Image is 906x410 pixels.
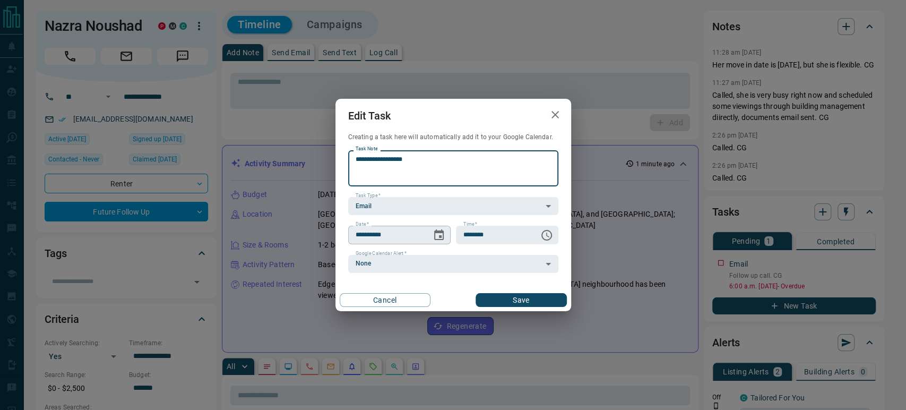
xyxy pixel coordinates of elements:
[476,293,566,307] button: Save
[348,255,558,273] div: None
[536,225,557,246] button: Choose time, selected time is 6:00 AM
[356,221,369,228] label: Date
[348,133,558,142] p: Creating a task here will automatically add it to your Google Calendar.
[340,293,430,307] button: Cancel
[463,221,477,228] label: Time
[428,225,450,246] button: Choose date, selected date is Aug 13, 2025
[356,146,377,152] label: Task Note
[335,99,403,133] h2: Edit Task
[348,197,558,215] div: Email
[356,192,381,199] label: Task Type
[356,250,407,257] label: Google Calendar Alert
